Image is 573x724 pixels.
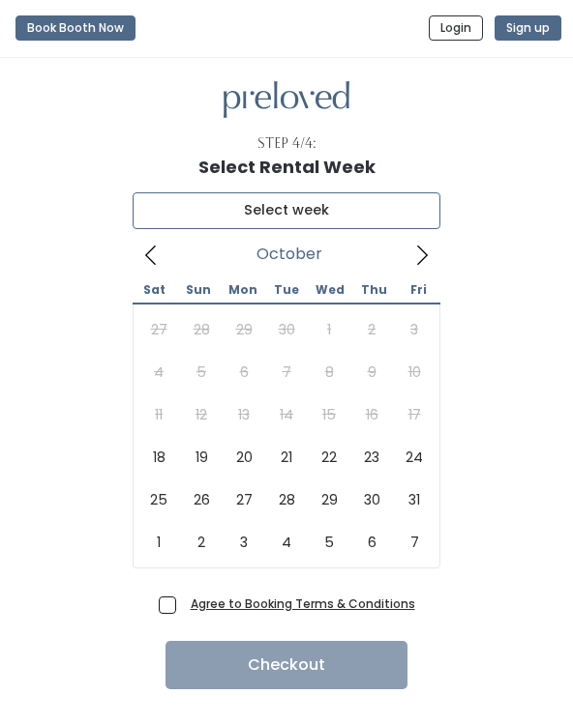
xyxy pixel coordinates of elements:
span: Sat [133,284,176,296]
h1: Select Rental Week [198,158,376,177]
span: October 24, 2025 [393,436,436,478]
span: November 2, 2025 [180,521,223,564]
span: Sun [176,284,220,296]
span: October 27, 2025 [223,478,265,521]
span: November 3, 2025 [223,521,265,564]
span: November 4, 2025 [265,521,308,564]
span: November 1, 2025 [137,521,180,564]
span: October 19, 2025 [180,436,223,478]
span: October 25, 2025 [137,478,180,521]
span: October 30, 2025 [350,478,393,521]
div: Step 4/4: [257,133,317,154]
span: Wed [309,284,352,296]
button: Book Booth Now [15,15,136,41]
input: Select week [133,192,440,229]
span: October 18, 2025 [137,436,180,478]
span: November 6, 2025 [350,521,393,564]
button: Checkout [166,641,407,689]
span: October 21, 2025 [265,436,308,478]
span: November 5, 2025 [308,521,350,564]
span: November 7, 2025 [393,521,436,564]
span: October 26, 2025 [180,478,223,521]
span: October 28, 2025 [265,478,308,521]
a: Agree to Booking Terms & Conditions [191,595,415,612]
span: October 29, 2025 [308,478,350,521]
span: October [256,250,322,258]
span: Thu [352,284,396,296]
a: Book Booth Now [15,7,136,49]
span: Fri [397,284,440,296]
button: Login [429,15,483,41]
img: preloved logo [224,81,349,119]
span: Mon [221,284,264,296]
button: Sign up [495,15,561,41]
span: Tue [264,284,308,296]
span: October 23, 2025 [350,436,393,478]
span: October 31, 2025 [393,478,436,521]
span: October 20, 2025 [223,436,265,478]
span: October 22, 2025 [308,436,350,478]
